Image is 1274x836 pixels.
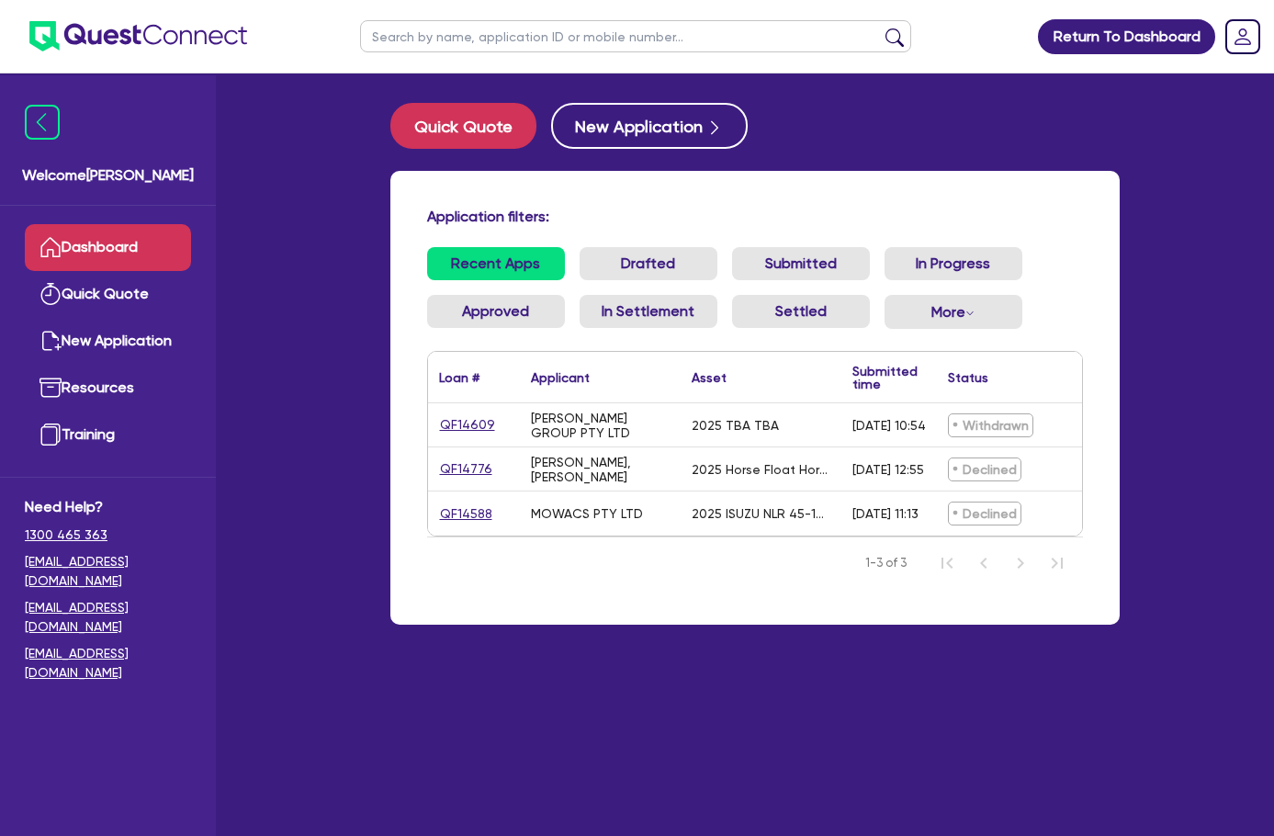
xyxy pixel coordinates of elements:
span: Declined [948,458,1021,481]
button: Next Page [1002,545,1039,582]
span: Declined [948,502,1021,525]
h4: Application filters: [427,208,1083,225]
div: 2025 ISUZU NLR 45-150 [692,506,830,521]
div: 2025 Horse Float Horse Float [692,462,830,477]
a: In Progress [885,247,1022,280]
button: Quick Quote [390,103,536,149]
img: quick-quote [39,283,62,305]
a: Quick Quote [390,103,551,149]
button: Dropdown toggle [885,295,1022,329]
img: resources [39,377,62,399]
a: Resources [25,365,191,412]
a: [EMAIL_ADDRESS][DOMAIN_NAME] [25,552,191,591]
a: Training [25,412,191,458]
a: In Settlement [580,295,717,328]
button: First Page [929,545,965,582]
a: Drafted [580,247,717,280]
div: [PERSON_NAME], [PERSON_NAME] [531,455,670,484]
div: [PERSON_NAME] GROUP PTY LTD [531,411,670,440]
a: QF14588 [439,503,493,525]
a: [EMAIL_ADDRESS][DOMAIN_NAME] [25,644,191,683]
div: [DATE] 11:13 [852,506,919,521]
a: Dropdown toggle [1219,13,1267,61]
img: quest-connect-logo-blue [29,21,247,51]
button: New Application [551,103,748,149]
a: Settled [732,295,870,328]
a: Dashboard [25,224,191,271]
div: MOWACS PTY LTD [531,506,643,521]
span: 1-3 of 3 [865,554,907,572]
div: [DATE] 10:54 [852,418,926,433]
a: Return To Dashboard [1038,19,1215,54]
img: new-application [39,330,62,352]
div: Applicant [531,371,590,384]
img: training [39,424,62,446]
a: New Application [25,318,191,365]
tcxspan: Call 1300 465 363 via 3CX [25,527,107,542]
a: Approved [427,295,565,328]
a: QF14776 [439,458,493,480]
a: Recent Apps [427,247,565,280]
a: Quick Quote [25,271,191,318]
input: Search by name, application ID or mobile number... [360,20,911,52]
a: Submitted [732,247,870,280]
button: Last Page [1039,545,1076,582]
span: Withdrawn [948,413,1033,437]
div: Loan # [439,371,479,384]
div: Submitted time [852,365,918,390]
div: 2025 TBA TBA [692,418,779,433]
span: Welcome [PERSON_NAME] [22,164,194,186]
span: Need Help? [25,496,191,518]
img: icon-menu-close [25,105,60,140]
a: [EMAIL_ADDRESS][DOMAIN_NAME] [25,598,191,637]
div: Asset [692,371,727,384]
button: Previous Page [965,545,1002,582]
div: [DATE] 12:55 [852,462,924,477]
a: QF14609 [439,414,496,435]
div: Status [948,371,988,384]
